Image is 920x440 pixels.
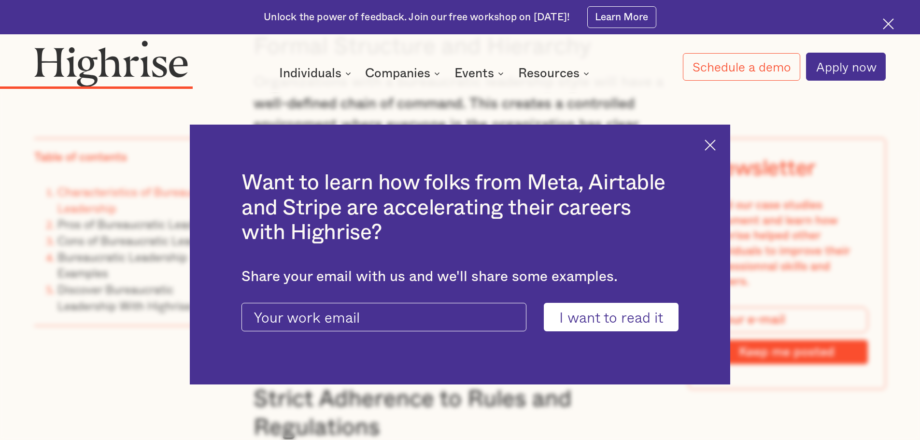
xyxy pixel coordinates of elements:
a: Apply now [806,53,886,81]
a: Schedule a demo [683,53,801,81]
input: Your work email [241,303,526,332]
img: Highrise logo [34,40,188,86]
img: Cross icon [883,18,894,29]
div: Resources [518,68,580,79]
h2: Want to learn how folks from Meta, Airtable and Stripe are accelerating their careers with Highrise? [241,170,679,245]
div: Individuals [279,68,341,79]
a: Learn More [587,6,656,28]
div: Events [454,68,507,79]
input: I want to read it [544,303,679,332]
img: Cross icon [705,140,716,151]
form: current-ascender-blog-article-modal-form [241,303,679,332]
div: Share your email with us and we'll share some examples. [241,269,679,285]
div: Events [454,68,494,79]
div: Companies [365,68,443,79]
div: Companies [365,68,430,79]
div: Resources [518,68,592,79]
div: Individuals [279,68,354,79]
div: Unlock the power of feedback. Join our free workshop on [DATE]! [264,11,570,24]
